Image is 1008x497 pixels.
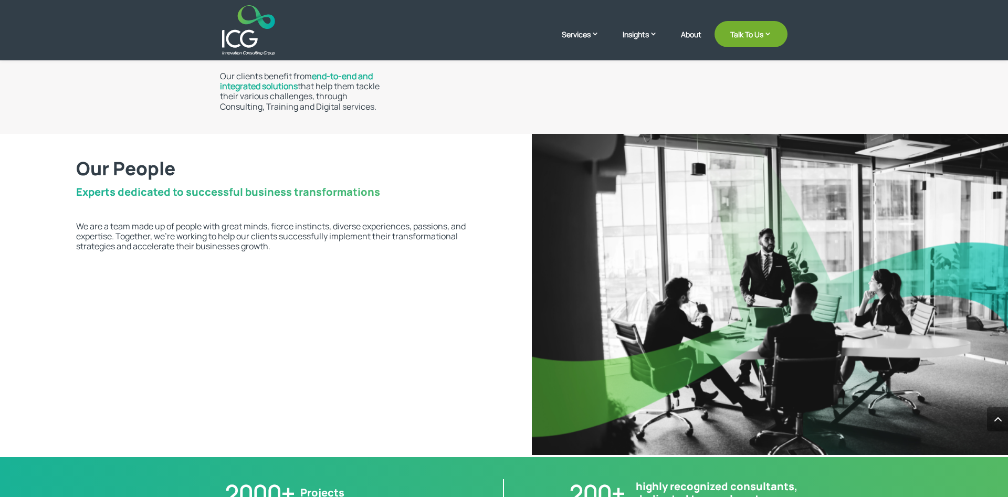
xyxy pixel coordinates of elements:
h2: Our People [76,157,476,185]
iframe: Chat Widget [833,384,1008,497]
a: Insights [623,29,668,55]
img: ICG [222,5,275,55]
p: Our clients benefit from that help them tackle their various challenges, through Consulting, Trai... [220,71,388,112]
a: Talk To Us [715,21,787,47]
div: Chat-Widget [833,384,1008,497]
p: We are a team made up of people with great minds, fierce instincts, diverse experiences, passions... [76,221,476,252]
img: our people - ICG [532,134,1008,455]
strong: end-to-end and integrated solutions [220,70,373,92]
p: Experts dedicated to successful business transformations [76,186,476,198]
a: About [681,30,701,55]
a: Services [562,29,610,55]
